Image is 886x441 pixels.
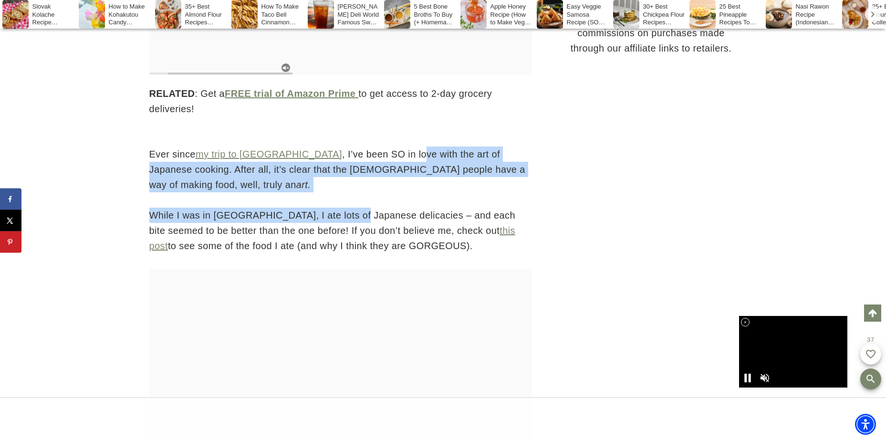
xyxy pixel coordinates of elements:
[149,88,195,99] strong: RELATED
[149,147,532,192] p: Ever since , I’ve been SO in love with the art of Japanese cooking. After all, it’s clear that th...
[196,149,342,159] a: my trip to [GEOGRAPHIC_DATA]
[149,208,532,253] p: While I was in [GEOGRAPHIC_DATA], I ate lots of Japanese delicacies – and each bite seemed to be ...
[270,398,617,441] iframe: Advertisement
[565,10,737,56] p: DWELL by [PERSON_NAME] receives commissions on purchases made through our affiliate links to reta...
[149,269,302,316] iframe: Advertisement
[864,304,881,322] a: Scroll to top
[149,86,532,116] p: : Get a to get access to 2-day grocery deliveries!
[225,88,355,99] strong: FREE trial of Amazon Prime
[149,225,515,251] a: this post
[855,414,876,435] div: Accessibility Menu
[580,65,723,352] iframe: Advertisement
[225,88,358,99] a: FREE trial of Amazon Prime
[296,179,311,190] em: art.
